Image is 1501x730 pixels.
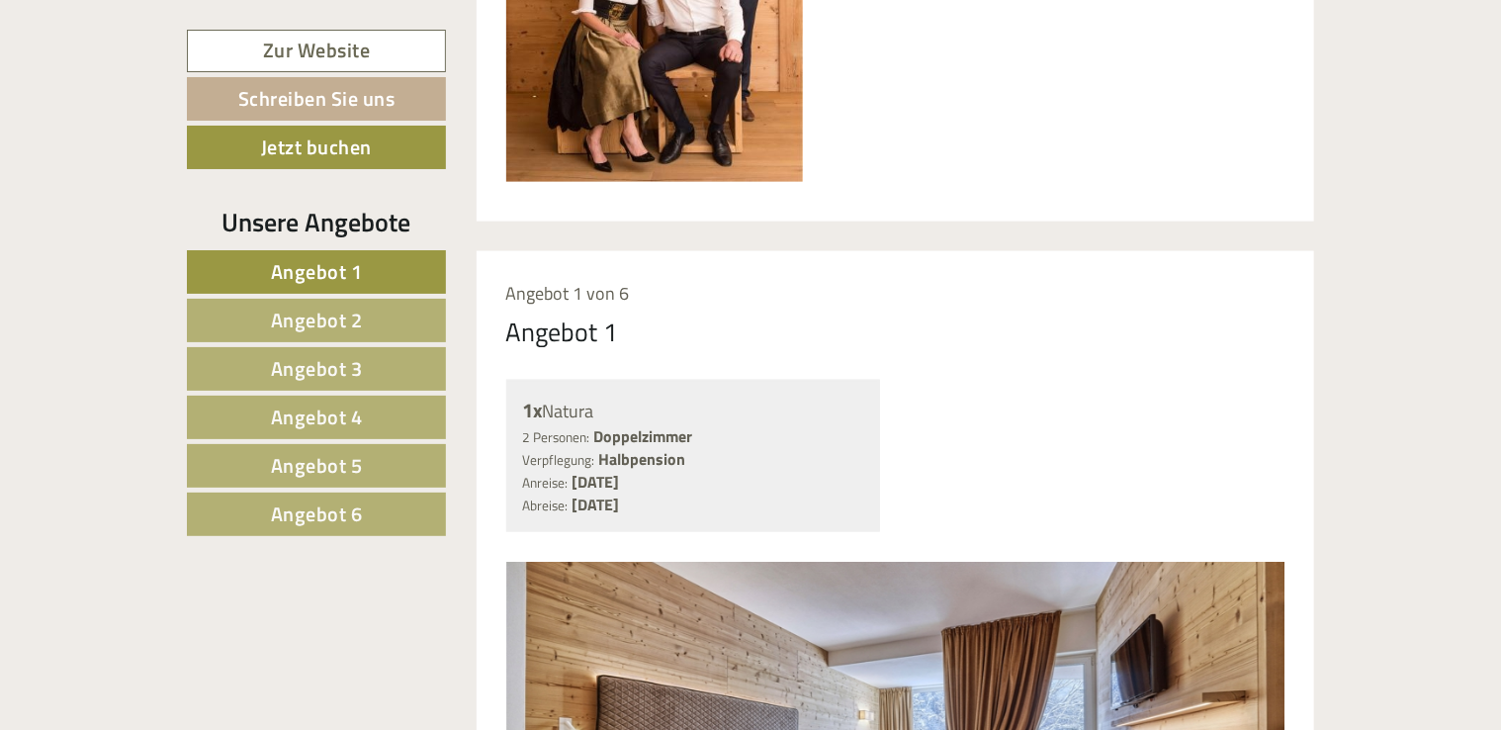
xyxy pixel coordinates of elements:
[523,395,543,425] b: 1x
[187,204,446,240] div: Unsere Angebote
[271,353,363,384] span: Angebot 3
[271,256,363,287] span: Angebot 1
[271,499,363,529] span: Angebot 6
[271,450,363,481] span: Angebot 5
[573,493,620,516] b: [DATE]
[271,402,363,432] span: Angebot 4
[523,427,590,447] small: 2 Personen:
[523,496,569,515] small: Abreise:
[573,470,620,494] b: [DATE]
[187,126,446,169] a: Jetzt buchen
[187,30,446,72] a: Zur Website
[187,77,446,121] a: Schreiben Sie uns
[594,424,693,448] b: Doppelzimmer
[506,280,630,307] span: Angebot 1 von 6
[523,450,595,470] small: Verpflegung:
[271,305,363,335] span: Angebot 2
[523,473,569,493] small: Anreise:
[506,314,619,350] div: Angebot 1
[599,447,686,471] b: Halbpension
[523,397,864,425] div: Natura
